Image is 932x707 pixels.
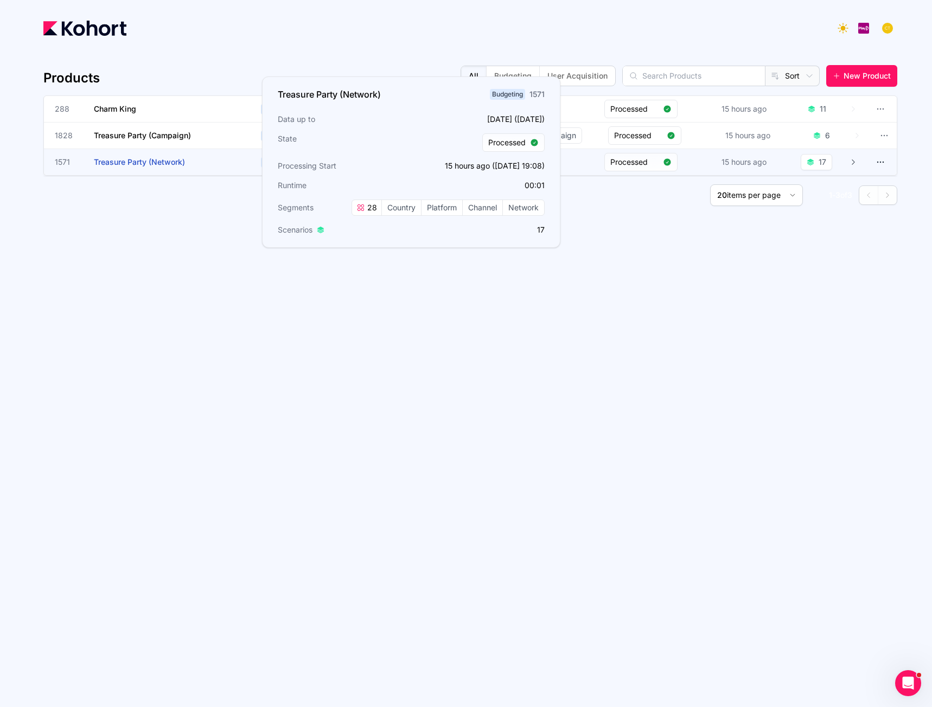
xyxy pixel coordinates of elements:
[94,104,136,113] span: Charm King
[539,66,615,86] button: User Acquisition
[723,128,773,143] div: 15 hours ago
[710,184,803,206] button: 20items per page
[610,104,659,114] span: Processed
[278,202,314,213] span: Segments
[365,202,377,213] span: 28
[832,190,835,200] span: -
[826,65,897,87] button: New Product
[43,69,100,87] h4: Products
[895,670,921,696] iframe: Intercom live chat
[819,157,826,168] div: 17
[719,101,769,117] div: 15 hours ago
[278,180,408,191] h3: Runtime
[623,66,765,86] input: Search Products
[847,190,852,200] span: 3
[490,89,525,100] span: Budgeting
[55,157,81,168] span: 1571
[461,66,486,86] button: All
[382,200,421,215] span: Country
[825,130,830,141] div: 6
[414,160,545,171] p: 15 hours ago ([DATE] 19:08)
[719,155,769,170] div: 15 hours ago
[261,157,296,168] span: Budgeting
[727,190,781,200] span: items per page
[820,104,826,114] div: 11
[835,190,840,200] span: 3
[94,131,191,140] span: Treasure Party (Campaign)
[414,114,545,125] p: [DATE] ([DATE])
[55,104,81,114] span: 288
[610,157,659,168] span: Processed
[94,157,185,166] span: Treasure Party (Network)
[503,200,544,215] span: Network
[422,200,462,215] span: Platform
[43,21,126,36] img: Kohort logo
[840,190,847,200] span: of
[278,224,312,235] span: Scenarios
[717,190,727,200] span: 20
[278,114,408,125] h3: Data up to
[844,70,891,81] span: New Product
[785,70,800,81] span: Sort
[278,88,381,101] h3: Treasure Party (Network)
[486,66,539,86] button: Budgeting
[55,123,861,149] a: 1828Treasure Party (Campaign)Budgeting110CountryPlatformChannelNetworkCampaignProcessed15 hours ago6
[463,200,502,215] span: Channel
[829,190,832,200] span: 1
[261,104,296,114] span: Budgeting
[614,130,662,141] span: Processed
[278,133,408,152] h3: State
[525,181,545,190] app-duration-counter: 00:01
[414,224,545,235] p: 17
[278,160,408,171] h3: Processing Start
[55,96,857,122] a: 288Charm KingBudgeting40CountryPlatformChannelProcessed15 hours ago11
[55,130,81,141] span: 1828
[529,89,545,100] div: 1571
[261,131,296,141] span: Budgeting
[858,23,869,34] img: logo_PlayQ_20230721100321046856.png
[55,149,857,175] a: 1571Treasure Party (Network)Budgeting28CountryPlatformChannelNetworkProcessed15 hours ago17
[488,137,526,148] span: Processed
